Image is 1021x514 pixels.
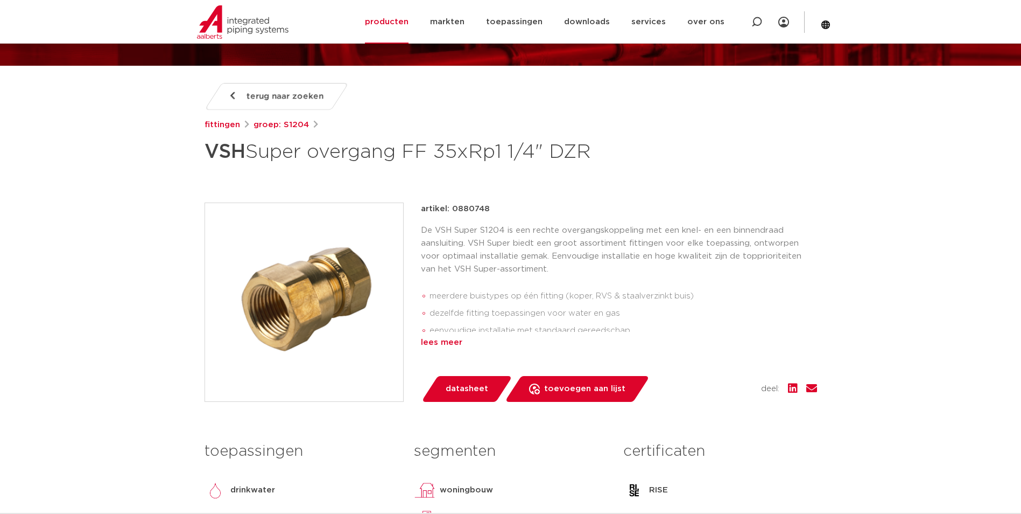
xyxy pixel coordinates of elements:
[205,119,240,131] a: fittingen
[254,119,309,131] a: groep: S1204
[761,383,779,395] span: deel:
[429,288,817,305] li: meerdere buistypes op één fitting (koper, RVS & staalverzinkt buis)
[623,441,816,462] h3: certificaten
[421,224,817,276] p: De VSH Super S1204 is een rechte overgangskoppeling met een knel- en een binnendraad aansluiting....
[414,441,607,462] h3: segmenten
[446,380,488,398] span: datasheet
[649,484,668,497] p: RISE
[205,480,226,501] img: drinkwater
[247,88,323,105] span: terug naar zoeken
[421,203,490,216] p: artikel: 0880748
[205,142,245,162] strong: VSH
[623,480,645,501] img: RISE
[421,376,512,402] a: datasheet
[205,136,609,168] h1: Super overgang FF 35xRp1 1/4" DZR
[544,380,625,398] span: toevoegen aan lijst
[421,336,817,349] div: lees meer
[230,484,275,497] p: drinkwater
[440,484,493,497] p: woningbouw
[204,83,348,110] a: terug naar zoeken
[414,480,435,501] img: woningbouw
[429,305,817,322] li: dezelfde fitting toepassingen voor water en gas
[205,441,398,462] h3: toepassingen
[205,203,403,401] img: Product Image for VSH Super overgang FF 35xRp1 1/4" DZR
[429,322,817,339] li: eenvoudige installatie met standaard gereedschap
